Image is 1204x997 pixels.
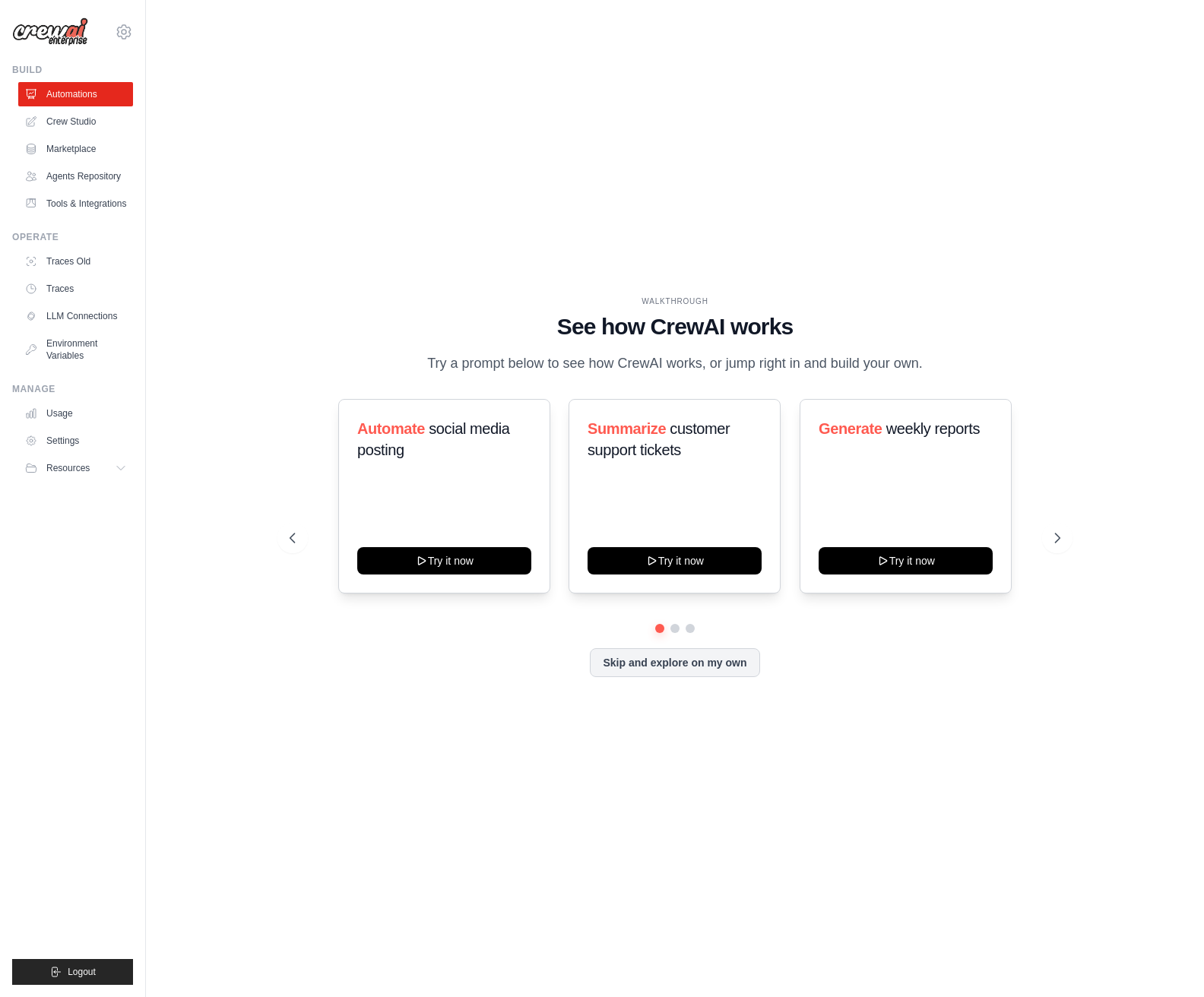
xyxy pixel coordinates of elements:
[18,277,133,301] a: Traces
[588,547,762,574] button: Try it now
[18,249,133,274] a: Traces Old
[357,420,425,437] span: Automate
[420,353,930,375] p: Try a prompt below to see how CrewAI works, or jump right in and build your own.
[886,420,979,437] span: weekly reports
[12,64,133,76] div: Build
[18,331,133,368] a: Environment Variables
[819,420,882,437] span: Generate
[290,296,1060,307] div: WALKTHROUGH
[357,420,510,458] span: social media posting
[819,547,993,574] button: Try it now
[590,648,759,677] button: Skip and explore on my own
[46,462,90,474] span: Resources
[18,137,133,161] a: Marketplace
[18,82,133,106] a: Automations
[68,966,96,978] span: Logout
[18,191,133,216] a: Tools & Integrations
[12,959,133,985] button: Logout
[357,547,531,574] button: Try it now
[18,109,133,134] a: Crew Studio
[18,429,133,453] a: Settings
[18,401,133,426] a: Usage
[18,164,133,188] a: Agents Repository
[12,17,88,46] img: Logo
[18,456,133,480] button: Resources
[588,420,666,437] span: Summarize
[12,383,133,395] div: Manage
[12,231,133,243] div: Operate
[290,313,1060,340] h1: See how CrewAI works
[18,304,133,328] a: LLM Connections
